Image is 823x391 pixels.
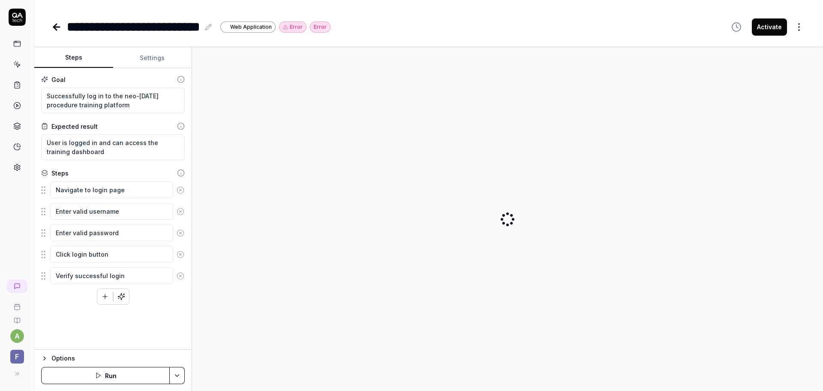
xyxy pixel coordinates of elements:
div: Suggestions [41,246,185,264]
button: Run [41,367,170,384]
a: Web Application [220,21,276,33]
button: Settings [113,48,192,68]
div: Error [310,21,330,33]
button: Options [41,353,185,364]
div: Suggestions [41,181,185,199]
span: Web Application [230,23,272,31]
div: Goal [51,75,66,84]
button: Remove step [173,203,188,220]
button: a [10,329,24,343]
button: Remove step [173,182,188,199]
div: Suggestions [41,267,185,285]
button: Remove step [173,267,188,285]
button: Error [279,21,306,33]
button: Remove step [173,224,188,242]
div: Suggestions [41,224,185,242]
button: Activate [752,18,787,36]
div: Expected result [51,122,98,131]
button: Remove step [173,246,188,263]
div: Suggestions [41,203,185,221]
button: View version history [726,18,747,36]
div: Options [51,353,185,364]
button: F [3,343,30,365]
a: Documentation [3,310,30,324]
button: Steps [34,48,113,68]
a: New conversation [7,279,27,293]
span: F [10,350,24,364]
a: Book a call with us [3,297,30,310]
div: Steps [51,169,69,178]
